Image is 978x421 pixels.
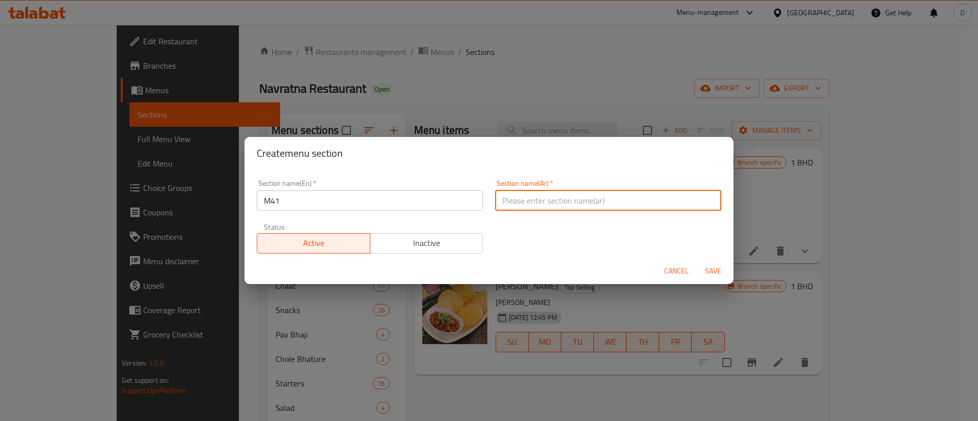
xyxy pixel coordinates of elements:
span: Inactive [374,236,479,250]
input: Please enter section name(ar) [495,190,721,211]
button: Inactive [370,233,483,254]
h2: Create menu section [257,145,721,161]
button: Active [257,233,370,254]
span: Active [261,236,366,250]
button: Save [697,262,729,280]
button: Cancel [660,262,693,280]
input: Please enter section name(en) [257,190,483,211]
span: Save [701,265,725,277]
span: Cancel [664,265,689,277]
